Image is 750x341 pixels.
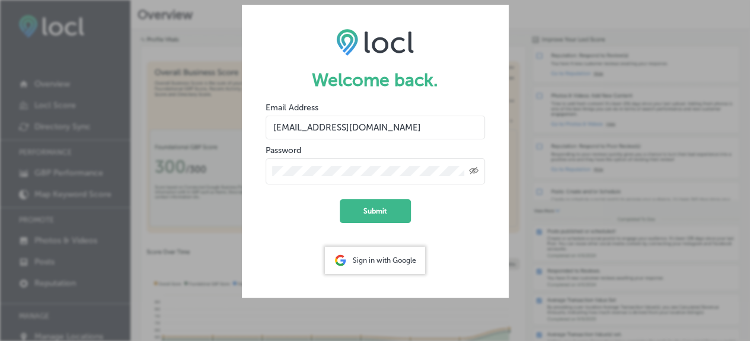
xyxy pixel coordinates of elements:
[266,69,485,91] h1: Welcome back.
[325,247,425,274] div: Sign in with Google
[469,166,478,177] span: Toggle password visibility
[340,199,411,223] button: Submit
[266,103,318,113] label: Email Address
[336,28,414,56] img: LOCL logo
[266,145,301,155] label: Password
